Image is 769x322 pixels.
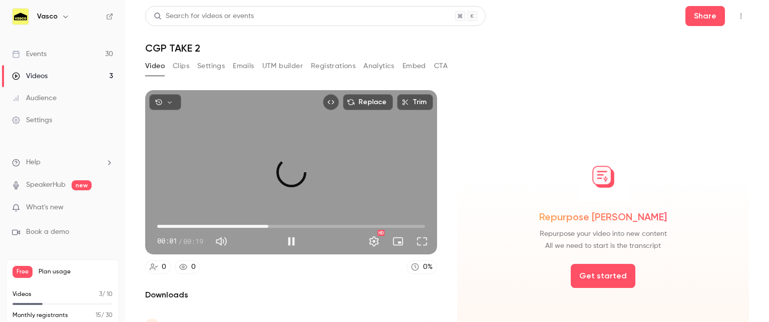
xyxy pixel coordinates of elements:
h6: Vasco [37,12,58,22]
div: Search for videos or events [154,11,254,22]
img: Vasco [13,9,29,25]
button: Settings [364,231,384,251]
button: Clips [173,58,189,74]
button: Embed [403,58,426,74]
button: Settings [197,58,225,74]
p: / 30 [96,311,113,320]
div: 0 [162,262,166,272]
span: Repurpose your video into new content All we need to start is the transcript [540,228,667,252]
span: Plan usage [39,268,113,276]
button: Emails [233,58,254,74]
div: 0 [191,262,196,272]
button: Turn on miniplayer [388,231,408,251]
button: UTM builder [262,58,303,74]
span: Help [26,157,41,168]
button: Top Bar Actions [733,8,749,24]
div: Audience [12,93,57,103]
a: 0 [145,260,171,274]
li: help-dropdown-opener [12,157,113,168]
button: Get started [571,264,635,288]
div: Events [12,49,47,59]
div: Videos [12,71,48,81]
p: Monthly registrants [13,311,68,320]
p: / 10 [99,290,113,299]
a: 0 [175,260,200,274]
button: CTA [434,58,448,74]
span: 00:01 [157,236,177,246]
button: Full screen [412,231,432,251]
span: new [72,180,92,190]
button: Pause [281,231,301,251]
span: Repurpose [PERSON_NAME] [539,210,667,224]
div: Settings [12,115,52,125]
span: Free [13,266,33,278]
div: HD [377,230,384,236]
button: Trim [397,94,433,110]
a: 0% [407,260,437,274]
div: 0 % [423,262,433,272]
span: / [178,236,182,246]
button: Video [145,58,165,74]
button: Analytics [363,58,395,74]
span: 3 [99,291,102,297]
span: 15 [96,312,101,318]
span: 00:19 [183,236,203,246]
button: Share [685,6,725,26]
p: Videos [13,290,32,299]
div: 00:01 [157,236,203,246]
button: Mute [211,231,231,251]
span: What's new [26,202,64,213]
h1: CGP TAKE 2 [145,42,749,54]
iframe: Noticeable Trigger [101,203,113,212]
a: SpeakerHub [26,180,66,190]
button: Registrations [311,58,355,74]
button: Replace [343,94,393,110]
h2: Downloads [145,289,437,301]
button: Embed video [323,94,339,110]
span: Book a demo [26,227,69,237]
